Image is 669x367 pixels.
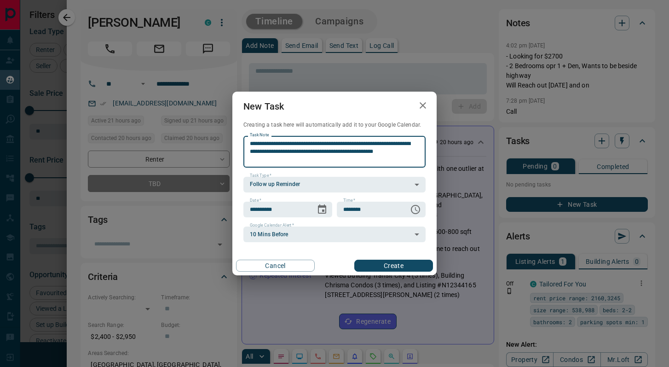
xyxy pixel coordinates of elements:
button: Choose date, selected date is Oct 15, 2025 [313,200,331,219]
div: 10 Mins Before [243,227,426,242]
label: Task Type [250,173,271,179]
button: Create [354,260,433,272]
label: Time [343,198,355,204]
button: Cancel [236,260,315,272]
label: Task Note [250,132,269,138]
p: Creating a task here will automatically add it to your Google Calendar. [243,121,426,129]
label: Google Calendar Alert [250,222,294,228]
div: Follow up Reminder [243,177,426,192]
h2: New Task [232,92,295,121]
label: Date [250,198,261,204]
button: Choose time, selected time is 6:00 AM [406,200,425,219]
